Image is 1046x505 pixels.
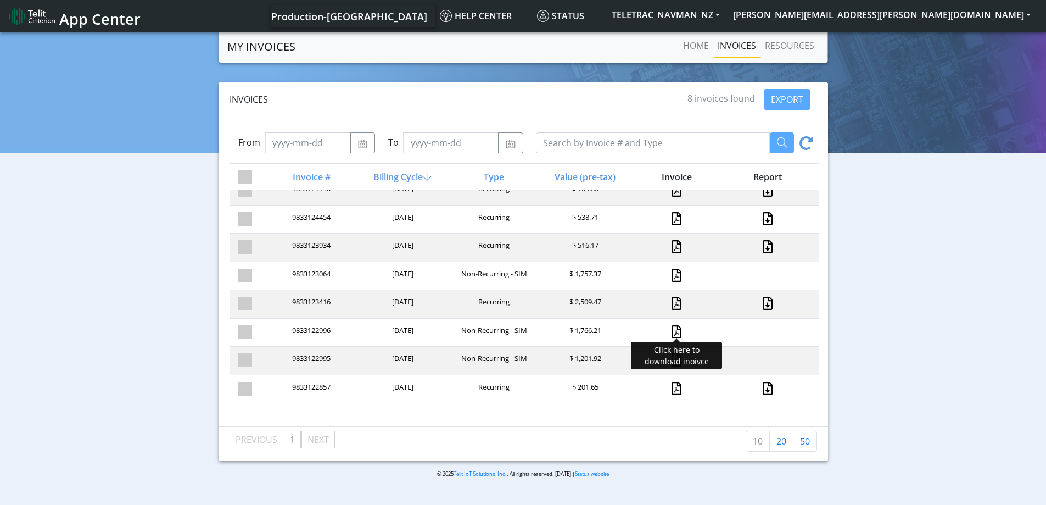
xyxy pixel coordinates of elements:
[505,140,516,148] img: calendar.svg
[356,170,447,184] div: Billing Cycle
[356,297,447,312] div: [DATE]
[307,434,329,446] span: Next
[238,136,260,149] label: From
[440,10,452,22] img: knowledge.svg
[537,10,549,22] img: status.svg
[575,470,609,478] a: Status website
[448,325,539,340] div: Non-Recurring - SIM
[448,240,539,255] div: Recurring
[448,297,539,312] div: Recurring
[59,9,141,29] span: App Center
[356,353,447,368] div: [DATE]
[448,184,539,198] div: Recurring
[536,132,770,153] input: Search by Invoice # and Type
[539,325,630,340] div: $ 1,766.21
[271,5,427,27] a: Your current platform instance
[533,5,605,27] a: Status
[265,325,356,340] div: 9833122996
[448,269,539,284] div: Non-Recurring - SIM
[356,184,447,198] div: [DATE]
[265,297,356,312] div: 9833123416
[230,93,268,106] span: Invoices
[265,240,356,255] div: 9833123934
[265,269,356,284] div: 9833123064
[537,10,584,22] span: Status
[403,132,499,153] input: yyyy-mm-dd
[356,240,447,255] div: [DATE]
[793,431,817,452] a: 50
[9,8,55,25] img: logo-telit-cinterion-gw-new.png
[265,382,356,397] div: 9833122857
[448,382,539,397] div: Recurring
[236,434,277,446] span: Previous
[713,35,760,57] a: INVOICES
[539,297,630,312] div: $ 2,509.47
[760,35,819,57] a: RESOURCES
[721,170,812,184] div: Report
[539,269,630,284] div: $ 1,757.37
[539,353,630,368] div: $ 1,201.92
[764,89,810,110] button: EXPORT
[265,212,356,227] div: 9833124454
[388,136,399,149] label: To
[265,132,351,153] input: yyyy-mm-dd
[270,470,776,478] p: © 2025 . All rights reserved. [DATE] |
[448,212,539,227] div: Recurring
[227,36,295,58] a: MY INVOICES
[448,353,539,368] div: Non-Recurring - SIM
[357,140,368,148] img: calendar.svg
[356,325,447,340] div: [DATE]
[230,431,335,448] ul: Pagination
[679,35,713,57] a: Home
[605,5,726,25] button: TELETRAC_NAVMAN_NZ
[356,212,447,227] div: [DATE]
[356,382,447,397] div: [DATE]
[769,431,793,452] a: 20
[539,240,630,255] div: $ 516.17
[356,269,447,284] div: [DATE]
[539,212,630,227] div: $ 538.71
[9,4,139,28] a: App Center
[448,170,539,184] div: Type
[726,5,1037,25] button: [PERSON_NAME][EMAIL_ADDRESS][PERSON_NAME][DOMAIN_NAME]
[539,382,630,397] div: $ 201.65
[454,470,507,478] a: Telit IoT Solutions, Inc.
[539,184,630,198] div: $ 704.66
[271,10,427,23] span: Production-[GEOGRAPHIC_DATA]
[631,342,722,369] div: Click here to download inoivce
[687,92,755,104] span: 8 invoices found
[539,170,630,184] div: Value (pre-tax)
[265,353,356,368] div: 9833122995
[290,434,295,446] span: 1
[265,170,356,184] div: Invoice #
[440,10,512,22] span: Help center
[265,184,356,198] div: 9833124940
[630,170,721,184] div: Invoice
[435,5,533,27] a: Help center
